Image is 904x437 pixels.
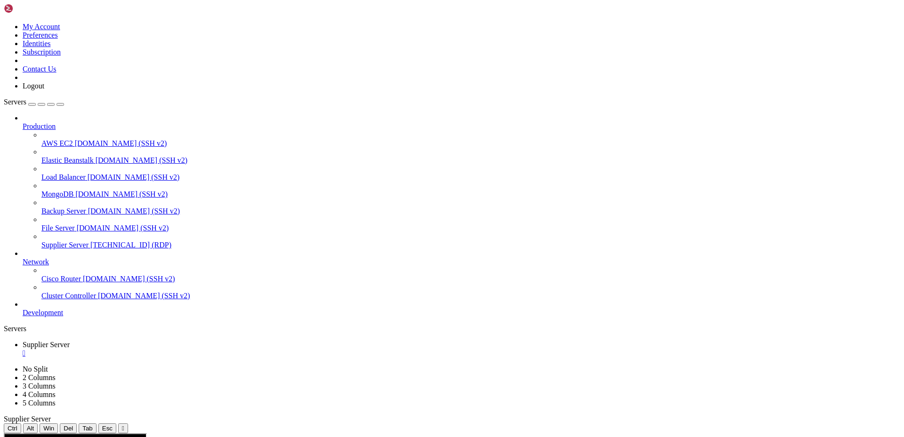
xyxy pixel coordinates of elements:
[41,215,900,232] li: File Server [DOMAIN_NAME] (SSH v2)
[23,31,58,39] a: Preferences
[4,415,51,423] span: Supplier Server
[23,258,900,266] a: Network
[122,425,124,432] div: 
[41,173,86,181] span: Load Balancer
[41,139,73,147] span: AWS EC2
[23,249,900,300] li: Network
[23,423,38,433] button: Alt
[4,98,64,106] a: Servers
[98,423,116,433] button: Esc
[60,423,77,433] button: Del
[23,258,49,266] span: Network
[83,275,175,283] span: [DOMAIN_NAME] (SSH v2)
[23,122,900,131] a: Production
[41,275,900,283] a: Cisco Router [DOMAIN_NAME] (SSH v2)
[75,139,167,147] span: [DOMAIN_NAME] (SSH v2)
[23,82,44,90] a: Logout
[23,309,63,317] span: Development
[27,425,34,432] span: Alt
[23,365,48,373] a: No Split
[75,190,168,198] span: [DOMAIN_NAME] (SSH v2)
[41,190,73,198] span: MongoDB
[41,207,86,215] span: Backup Server
[23,40,51,48] a: Identities
[118,423,128,433] button: 
[41,156,900,165] a: Elastic Beanstalk [DOMAIN_NAME] (SSH v2)
[8,425,17,432] span: Ctrl
[41,199,900,215] li: Backup Server [DOMAIN_NAME] (SSH v2)
[23,48,61,56] a: Subscription
[41,292,900,300] a: Cluster Controller [DOMAIN_NAME] (SSH v2)
[23,122,56,130] span: Production
[90,241,171,249] span: [TECHNICAL_ID] (RDP)
[41,275,81,283] span: Cisco Router
[4,98,26,106] span: Servers
[23,399,56,407] a: 5 Columns
[98,292,190,300] span: [DOMAIN_NAME] (SSH v2)
[23,382,56,390] a: 3 Columns
[41,283,900,300] li: Cluster Controller [DOMAIN_NAME] (SSH v2)
[77,224,169,232] span: [DOMAIN_NAME] (SSH v2)
[23,114,900,249] li: Production
[41,182,900,199] li: MongoDB [DOMAIN_NAME] (SSH v2)
[88,207,180,215] span: [DOMAIN_NAME] (SSH v2)
[4,325,900,333] div: Servers
[41,156,94,164] span: Elastic Beanstalk
[41,131,900,148] li: AWS EC2 [DOMAIN_NAME] (SSH v2)
[96,156,188,164] span: [DOMAIN_NAME] (SSH v2)
[41,292,96,300] span: Cluster Controller
[23,373,56,381] a: 2 Columns
[41,207,900,215] a: Backup Server [DOMAIN_NAME] (SSH v2)
[23,341,900,358] a: Supplier Server
[4,423,21,433] button: Ctrl
[23,349,900,358] a: 
[41,241,89,249] span: Supplier Server
[40,423,58,433] button: Win
[41,224,900,232] a: File Server [DOMAIN_NAME] (SSH v2)
[41,173,900,182] a: Load Balancer [DOMAIN_NAME] (SSH v2)
[64,425,73,432] span: Del
[23,341,70,349] span: Supplier Server
[41,232,900,249] li: Supplier Server [TECHNICAL_ID] (RDP)
[41,139,900,148] a: AWS EC2 [DOMAIN_NAME] (SSH v2)
[23,300,900,317] li: Development
[79,423,97,433] button: Tab
[82,425,93,432] span: Tab
[4,4,58,13] img: Shellngn
[41,266,900,283] li: Cisco Router [DOMAIN_NAME] (SSH v2)
[41,224,75,232] span: File Server
[102,425,113,432] span: Esc
[41,190,900,199] a: MongoDB [DOMAIN_NAME] (SSH v2)
[23,390,56,398] a: 4 Columns
[43,425,54,432] span: Win
[23,65,56,73] a: Contact Us
[41,148,900,165] li: Elastic Beanstalk [DOMAIN_NAME] (SSH v2)
[88,173,180,181] span: [DOMAIN_NAME] (SSH v2)
[41,241,900,249] a: Supplier Server [TECHNICAL_ID] (RDP)
[41,165,900,182] li: Load Balancer [DOMAIN_NAME] (SSH v2)
[23,309,900,317] a: Development
[23,23,60,31] a: My Account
